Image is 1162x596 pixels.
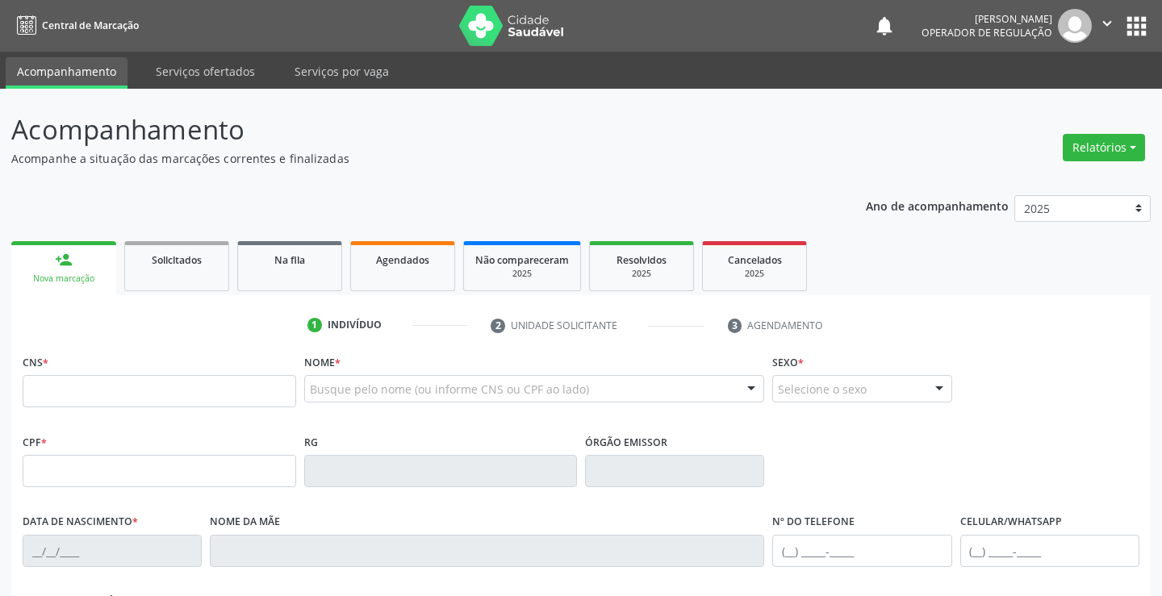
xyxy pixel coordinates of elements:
label: Órgão emissor [585,430,667,455]
div: 1 [307,318,322,332]
div: person_add [55,251,73,269]
span: Agendados [376,253,429,267]
label: Nome [304,350,341,375]
i:  [1098,15,1116,32]
label: RG [304,430,318,455]
input: __/__/____ [23,535,202,567]
a: Acompanhamento [6,57,127,89]
button: notifications [873,15,896,37]
p: Acompanhe a situação das marcações correntes e finalizadas [11,150,809,167]
span: Cancelados [728,253,782,267]
button:  [1092,9,1122,43]
div: 2025 [601,268,682,280]
label: CNS [23,350,48,375]
div: Nova marcação [23,273,105,285]
input: (__) _____-_____ [960,535,1139,567]
a: Central de Marcação [11,12,139,39]
div: 2025 [475,268,569,280]
span: Operador de regulação [922,26,1052,40]
span: Busque pelo nome (ou informe CNS ou CPF ao lado) [310,381,589,398]
button: apps [1122,12,1151,40]
button: Relatórios [1063,134,1145,161]
label: Nome da mãe [210,510,280,535]
span: Solicitados [152,253,202,267]
span: Na fila [274,253,305,267]
a: Serviços por vaga [283,57,400,85]
p: Acompanhamento [11,110,809,150]
p: Ano de acompanhamento [866,195,1009,215]
div: 2025 [714,268,795,280]
label: Celular/WhatsApp [960,510,1062,535]
a: Serviços ofertados [144,57,266,85]
span: Selecione o sexo [778,381,867,398]
div: [PERSON_NAME] [922,12,1052,26]
span: Central de Marcação [42,19,139,32]
span: Resolvidos [617,253,667,267]
img: img [1058,9,1092,43]
label: Data de nascimento [23,510,138,535]
label: Nº do Telefone [772,510,855,535]
div: Indivíduo [328,318,382,332]
label: CPF [23,430,47,455]
input: (__) _____-_____ [772,535,951,567]
span: Não compareceram [475,253,569,267]
label: Sexo [772,350,804,375]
